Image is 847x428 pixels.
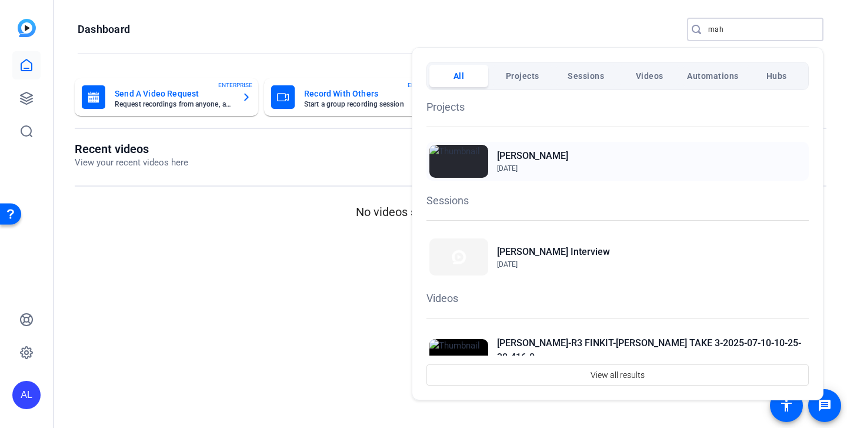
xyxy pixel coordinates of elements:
span: Sessions [568,65,604,87]
span: All [453,65,465,87]
h1: Projects [426,99,809,115]
span: Automations [687,65,739,87]
img: Thumbnail [429,145,488,178]
button: View all results [426,364,809,386]
span: Hubs [766,65,787,87]
h1: Sessions [426,193,809,208]
h1: Videos [426,290,809,306]
h2: [PERSON_NAME] [497,149,568,163]
span: [DATE] [497,164,518,172]
span: Videos [636,65,663,87]
img: Thumbnail [429,238,488,276]
img: Thumbnail [429,339,488,372]
h2: [PERSON_NAME]-R3 FINKIT-[PERSON_NAME] TAKE 3-2025-07-10-10-25-38-416-0 [497,336,806,364]
span: Projects [506,65,539,87]
h2: [PERSON_NAME] Interview [497,245,610,259]
span: View all results [591,364,645,386]
span: [DATE] [497,260,518,268]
